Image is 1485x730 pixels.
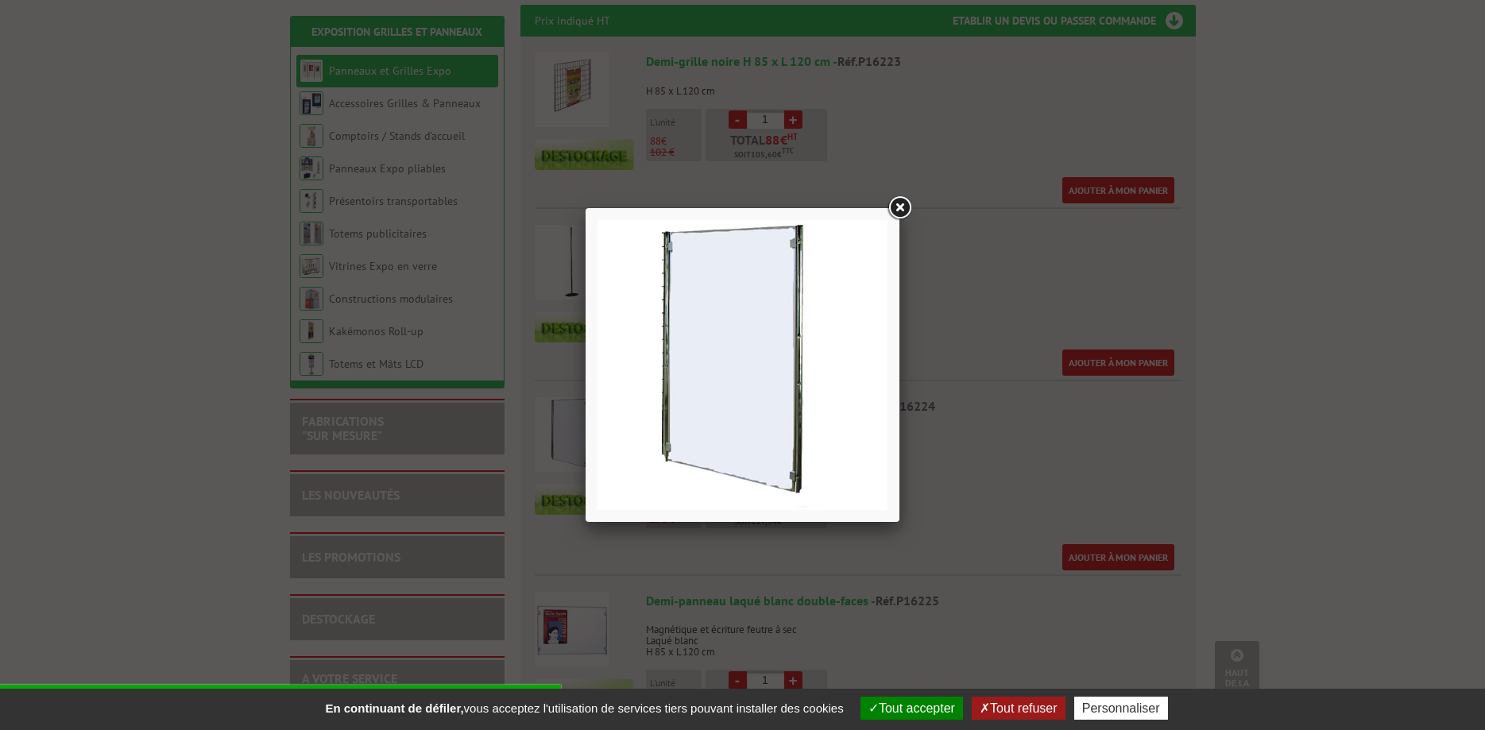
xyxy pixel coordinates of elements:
a: Close [885,194,914,222]
button: Personnaliser (fenêtre modale) [1074,697,1168,720]
strong: En continuant de défiler, [325,701,463,715]
span: vous acceptez l'utilisation de services tiers pouvant installer des cookies [317,701,851,715]
button: Tout accepter [860,697,963,720]
button: Tout refuser [972,697,1065,720]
